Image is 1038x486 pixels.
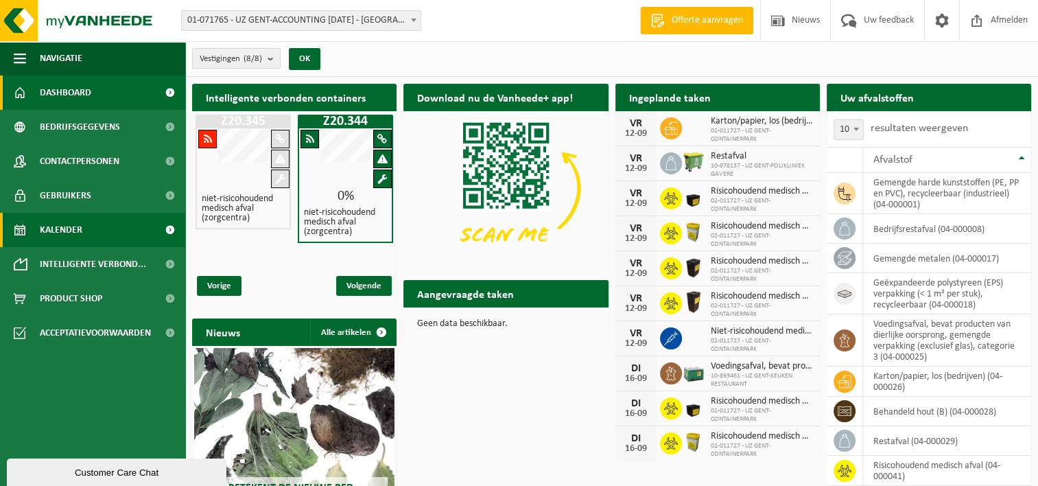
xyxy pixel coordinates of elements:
[622,328,650,339] div: VR
[863,314,1031,367] td: voedingsafval, bevat producten van dierlijke oorsprong, gemengde verpakking (exclusief glas), cat...
[711,162,813,178] span: 10-978137 - UZ GENT-POLIKLINIEK GAVERE
[40,76,91,110] span: Dashboard
[863,397,1031,426] td: behandeld hout (B) (04-000028)
[863,273,1031,314] td: geëxpandeerde polystyreen (EPS) verpakking (< 1 m² per stuk), recycleerbaar (04-000018)
[40,144,119,178] span: Contactpersonen
[711,407,813,424] span: 02-011727 - UZ GENT-CONTAINERPARK
[622,129,650,139] div: 12-09
[200,49,262,69] span: Vestigingen
[622,398,650,409] div: DI
[711,326,813,337] span: Niet-risicohoudend medisch afval (zorgcentra)
[682,255,705,279] img: LP-SB-00050-HPE-51
[711,186,813,197] span: Risicohoudend medisch afval
[711,197,813,213] span: 02-011727 - UZ GENT-CONTAINERPARK
[834,119,864,140] span: 10
[192,48,281,69] button: Vestigingen(8/8)
[711,291,813,302] span: Risicohoudend medisch afval
[863,367,1031,397] td: karton/papier, los (bedrijven) (04-000026)
[682,185,705,209] img: LP-SB-00030-HPE-51
[622,269,650,279] div: 12-09
[289,48,320,70] button: OK
[622,164,650,174] div: 12-09
[863,244,1031,273] td: gemengde metalen (04-000017)
[199,115,287,128] h1: Z20.345
[622,118,650,129] div: VR
[310,319,395,346] a: Alle artikelen
[668,14,746,27] span: Offerte aanvragen
[640,7,753,34] a: Offerte aanvragen
[182,11,421,30] span: 01-071765 - UZ GENT-ACCOUNTING 0 BC - GENT
[622,433,650,444] div: DI
[711,396,813,407] span: Risicohoudend medisch afval
[873,154,912,165] span: Afvalstof
[682,360,705,384] img: PB-LB-0680-HPE-GN-01
[834,120,863,139] span: 10
[197,276,241,296] span: Vorige
[304,208,387,237] h4: niet-risicohoudend medisch afval (zorgcentra)
[403,111,608,265] img: Download de VHEPlus App
[682,290,705,314] img: LP-SB-00060-HPE-51
[403,280,528,307] h2: Aangevraagde taken
[181,10,421,31] span: 01-071765 - UZ GENT-ACCOUNTING 0 BC - GENT
[202,194,285,223] h4: niet-risicohoudend medisch afval (zorgcentra)
[622,374,650,384] div: 16-09
[682,150,705,174] img: WB-0660-HPE-GN-51
[622,293,650,304] div: VR
[622,223,650,234] div: VR
[711,372,813,389] span: 10-893461 - UZ GENT-KEUKEN RESTAURANT
[40,110,120,144] span: Bedrijfsgegevens
[711,127,813,143] span: 02-011727 - UZ GENT-CONTAINERPARK
[417,319,594,329] p: Geen data beschikbaar.
[622,234,650,244] div: 12-09
[711,361,813,372] span: Voedingsafval, bevat producten van dierlijke oorsprong, gemengde verpakking (exc...
[40,178,91,213] span: Gebruikers
[622,409,650,419] div: 16-09
[622,304,650,314] div: 12-09
[711,267,813,283] span: 02-011727 - UZ GENT-CONTAINERPARK
[711,302,813,319] span: 02-011727 - UZ GENT-CONTAINERPARK
[192,319,254,345] h2: Nieuws
[711,151,813,162] span: Restafval
[711,232,813,248] span: 02-011727 - UZ GENT-CONTAINERPARK
[863,173,1031,214] td: gemengde harde kunststoffen (PE, PP en PVC), recycleerbaar (industrieel) (04-000001)
[299,189,392,203] div: 0%
[711,221,813,232] span: Risicohoudend medisch afval
[403,84,587,111] h2: Download nu de Vanheede+ app!
[40,247,146,281] span: Intelligente verbond...
[7,456,229,486] iframe: chat widget
[40,281,102,316] span: Product Shop
[622,444,650,454] div: 16-09
[615,84,724,111] h2: Ingeplande taken
[622,258,650,269] div: VR
[863,214,1031,244] td: bedrijfsrestafval (04-000008)
[682,430,705,454] img: LP-SB-00045-CRB-21
[711,337,813,354] span: 02-011727 - UZ GENT-CONTAINERPARK
[40,213,82,247] span: Kalender
[244,54,262,63] count: (8/8)
[711,431,813,442] span: Risicohoudend medisch afval
[871,123,968,134] label: resultaten weergeven
[682,395,705,419] img: LP-SB-00030-HPE-51
[711,442,813,459] span: 02-011727 - UZ GENT-CONTAINERPARK
[711,116,813,127] span: Karton/papier, los (bedrijven)
[622,199,650,209] div: 12-09
[863,456,1031,486] td: risicohoudend medisch afval (04-000041)
[192,84,397,111] h2: Intelligente verbonden containers
[622,363,650,374] div: DI
[682,220,705,244] img: LP-SB-00045-CRB-21
[711,256,813,267] span: Risicohoudend medisch afval
[40,316,151,350] span: Acceptatievoorwaarden
[301,115,390,128] h1: Z20.344
[336,276,392,296] span: Volgende
[622,188,650,199] div: VR
[863,426,1031,456] td: restafval (04-000029)
[40,41,82,76] span: Navigatie
[622,339,650,349] div: 12-09
[622,153,650,164] div: VR
[827,84,928,111] h2: Uw afvalstoffen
